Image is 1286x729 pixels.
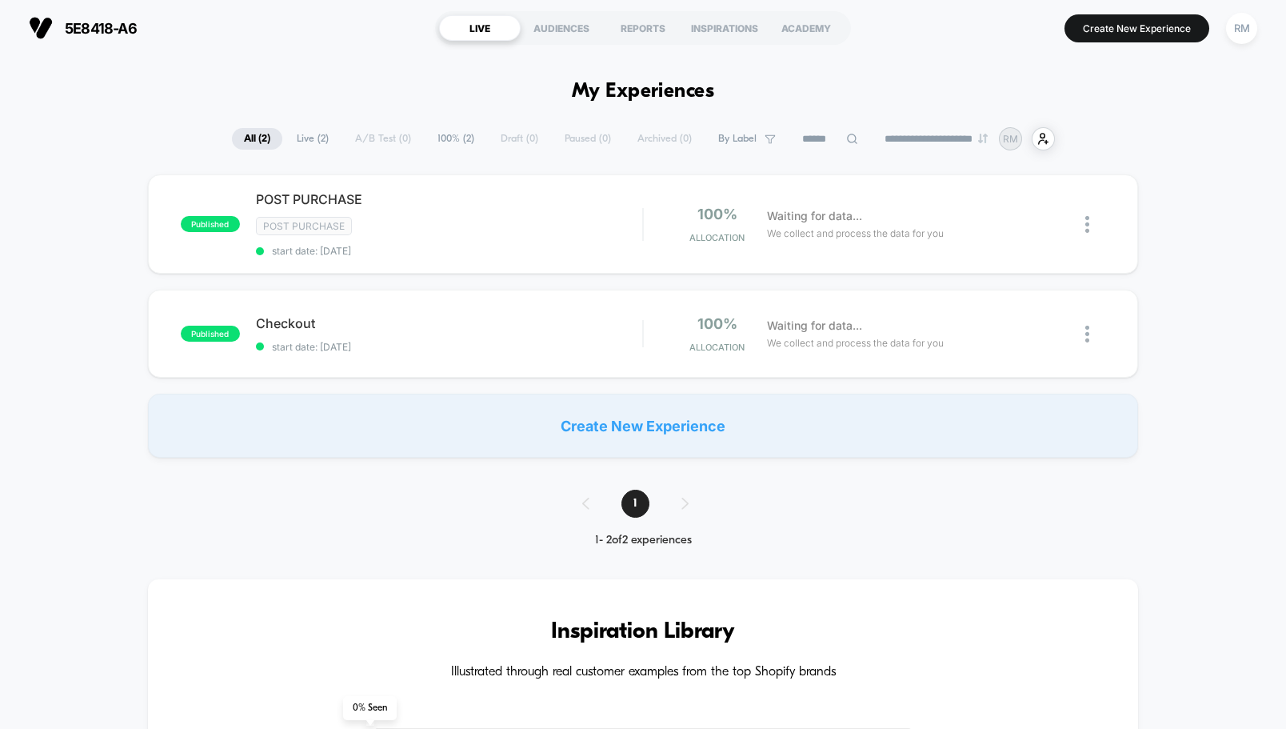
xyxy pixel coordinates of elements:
span: start date: [DATE] [256,341,642,353]
img: end [978,134,988,143]
span: Allocation [689,342,745,353]
span: We collect and process the data for you [767,335,944,350]
span: 0 % Seen [343,696,397,720]
button: 5e8418-a6 [24,15,142,41]
div: Create New Experience [148,394,1138,458]
span: 100% [697,315,737,332]
h4: Illustrated through real customer examples from the top Shopify brands [196,665,1090,680]
span: published [181,326,240,342]
span: 1 [621,490,649,518]
div: LIVE [439,15,521,41]
p: RM [1003,133,1018,145]
div: 1 - 2 of 2 experiences [566,534,721,547]
span: Post Purchase [256,217,352,235]
img: Visually logo [29,16,53,40]
button: Create New Experience [1064,14,1209,42]
span: By Label [718,133,757,145]
img: close [1085,216,1089,233]
h3: Inspiration Library [196,619,1090,645]
span: Checkout [256,315,642,331]
span: 100% [697,206,737,222]
h1: My Experiences [572,80,715,103]
span: POST PURCHASE [256,191,642,207]
div: AUDIENCES [521,15,602,41]
span: We collect and process the data for you [767,226,944,241]
span: Waiting for data... [767,317,862,334]
span: start date: [DATE] [256,245,642,257]
span: Allocation [689,232,745,243]
span: Live ( 2 ) [285,128,341,150]
img: close [1085,326,1089,342]
span: 5e8418-a6 [65,20,137,37]
button: RM [1221,12,1262,45]
span: Waiting for data... [767,207,862,225]
div: INSPIRATIONS [684,15,765,41]
span: All ( 2 ) [232,128,282,150]
span: published [181,216,240,232]
div: REPORTS [602,15,684,41]
div: ACADEMY [765,15,847,41]
div: RM [1226,13,1257,44]
span: 100% ( 2 ) [425,128,486,150]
